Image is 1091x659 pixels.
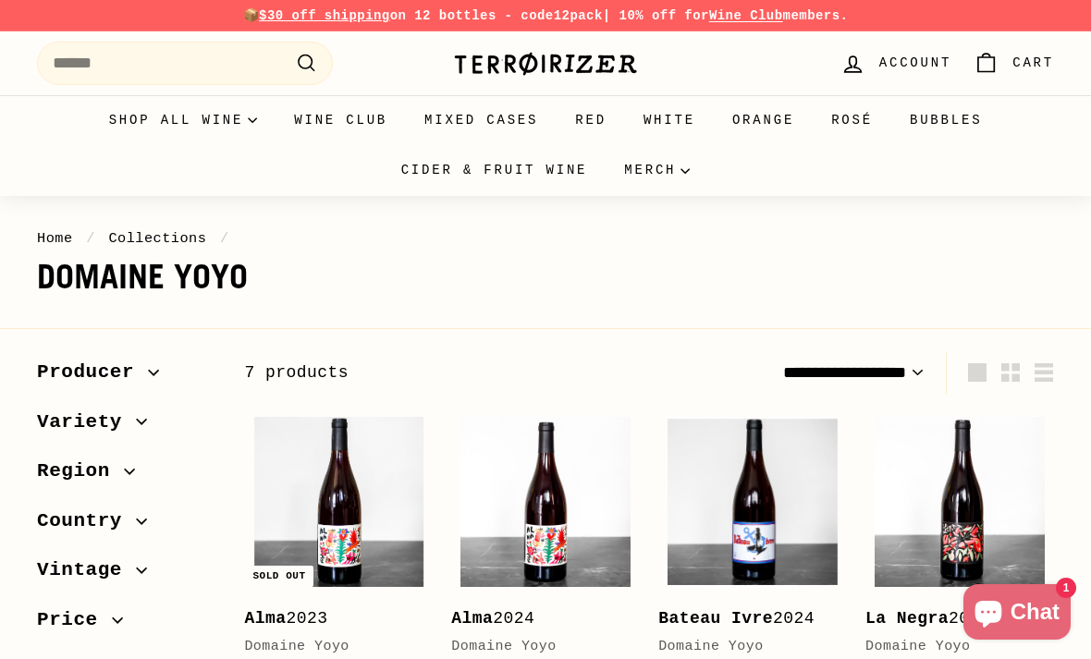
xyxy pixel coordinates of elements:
summary: Merch [606,145,708,195]
a: Wine Club [276,95,406,145]
a: Red [557,95,625,145]
button: Producer [37,352,215,402]
a: Rosé [813,95,891,145]
a: Orange [714,95,813,145]
h1: Domaine Yoyo [37,259,1054,296]
div: 2024 [451,605,621,632]
div: Domaine Yoyo [865,636,1036,658]
b: Alma [244,609,286,628]
a: Bubbles [891,95,1000,145]
span: $30 off shipping [259,8,390,23]
span: / [215,230,234,247]
div: 2024 [865,605,1036,632]
button: Variety [37,402,215,452]
div: Sold out [245,566,313,587]
span: Vintage [37,555,136,586]
b: Alma [451,609,493,628]
inbox-online-store-chat: Shopify online store chat [958,584,1076,644]
a: Mixed Cases [406,95,557,145]
div: 7 products [244,360,649,386]
p: 📦 on 12 bottles - code | 10% off for members. [37,6,1054,26]
button: Region [37,451,215,501]
span: / [81,230,100,247]
button: Price [37,600,215,650]
span: Price [37,604,112,636]
button: Country [37,501,215,551]
span: Cart [1012,53,1054,73]
span: Region [37,456,124,487]
div: Domaine Yoyo [451,636,621,658]
div: 2023 [244,605,414,632]
summary: Shop all wine [91,95,276,145]
a: Wine Club [709,8,783,23]
div: Domaine Yoyo [658,636,828,658]
a: White [625,95,714,145]
a: Home [37,230,73,247]
b: La Negra [865,609,949,628]
nav: breadcrumbs [37,227,1054,250]
a: Collections [108,230,206,247]
span: Account [879,53,951,73]
b: Bateau Ivre [658,609,773,628]
span: Country [37,506,136,537]
a: Cart [962,36,1065,91]
a: Cider & Fruit Wine [383,145,607,195]
div: Domaine Yoyo [244,636,414,658]
a: Account [829,36,962,91]
button: Vintage [37,550,215,600]
strong: 12pack [554,8,603,23]
span: Producer [37,357,148,388]
span: Variety [37,407,136,438]
div: 2024 [658,605,828,632]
